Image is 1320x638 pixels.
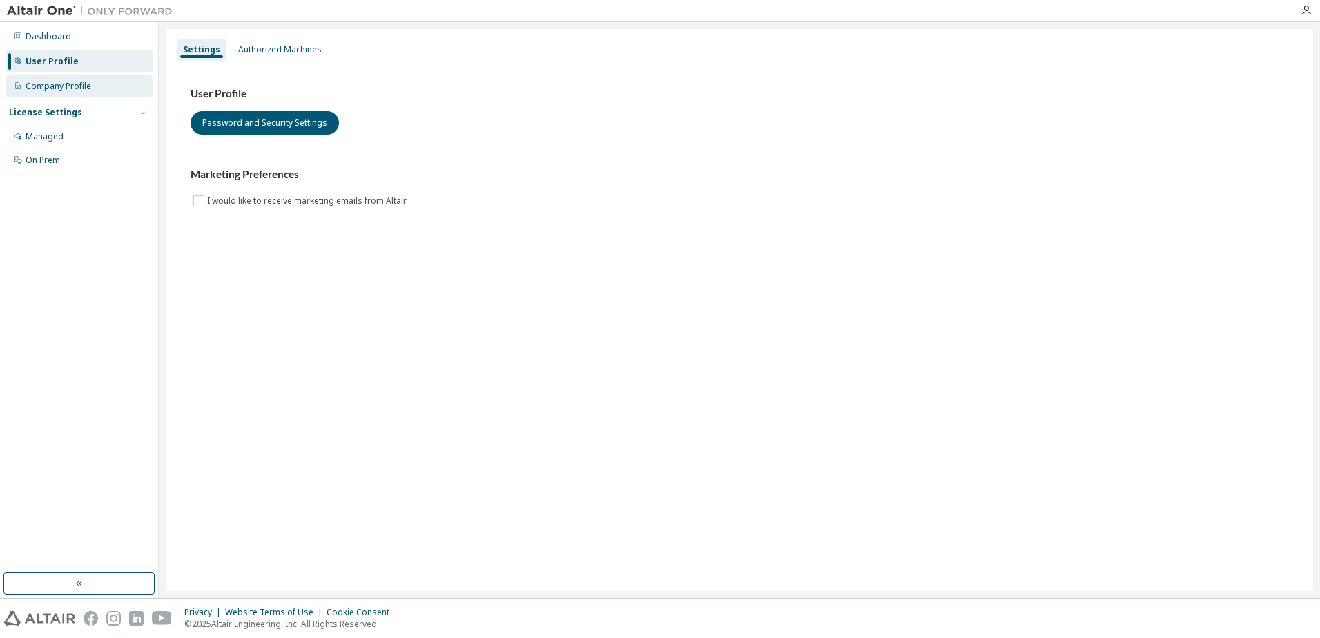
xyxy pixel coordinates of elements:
h3: Marketing Preferences [191,168,1288,182]
div: Managed [26,131,64,142]
p: © 2025 Altair Engineering, Inc. All Rights Reserved. [184,618,398,630]
div: Authorized Machines [238,44,322,55]
img: linkedin.svg [129,611,144,626]
div: Privacy [184,607,225,618]
div: User Profile [26,56,79,67]
div: Company Profile [26,81,91,92]
h3: User Profile [191,87,1288,101]
img: facebook.svg [84,611,98,626]
div: Website Terms of Use [225,607,327,618]
img: altair_logo.svg [4,611,75,626]
img: instagram.svg [106,611,121,626]
div: License Settings [9,107,82,118]
div: On Prem [26,155,60,166]
div: Settings [183,44,220,55]
div: Cookie Consent [327,607,398,618]
img: youtube.svg [152,611,172,626]
div: Dashboard [26,31,71,42]
label: I would like to receive marketing emails from Altair [207,193,409,209]
img: Altair One [7,4,179,18]
button: Password and Security Settings [191,111,339,135]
